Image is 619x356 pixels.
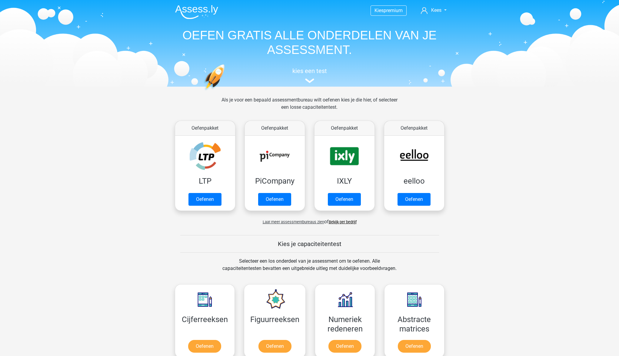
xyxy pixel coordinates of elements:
a: Oefenen [398,340,431,353]
a: Bekijk per bedrijf [329,220,357,224]
img: Assessly [175,5,218,19]
a: Oefenen [258,340,291,353]
a: Oefenen [188,340,221,353]
img: oefenen [204,64,248,119]
h5: Kies je capaciteitentest [180,240,439,248]
span: Kies [374,8,384,13]
h5: kies een test [170,67,449,75]
div: Als je voor een bepaald assessmentbureau wilt oefenen kies je die hier, of selecteer een losse ca... [217,96,402,118]
a: Oefenen [328,340,361,353]
span: premium [384,8,403,13]
a: Oefenen [398,193,431,206]
a: Oefenen [188,193,221,206]
div: Selecteer een los onderdeel van je assessment om te oefenen. Alle capaciteitentesten bevatten een... [217,258,402,279]
a: Kiespremium [371,6,406,15]
img: assessment [305,78,314,83]
div: of [170,213,449,225]
a: Oefenen [328,193,361,206]
h1: OEFEN GRATIS ALLE ONDERDELEN VAN JE ASSESSMENT. [170,28,449,57]
span: Laat meer assessmentbureaus zien [263,220,324,224]
a: Oefenen [258,193,291,206]
a: Kees [418,7,449,14]
span: Kees [431,7,441,13]
a: kies een test [170,67,449,83]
